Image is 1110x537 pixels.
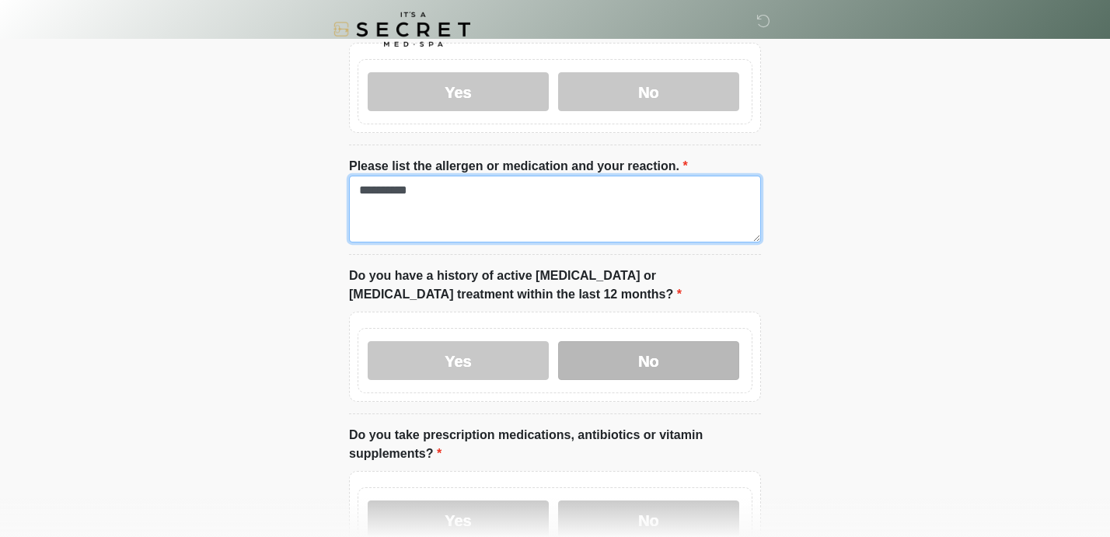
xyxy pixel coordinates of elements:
label: Do you take prescription medications, antibiotics or vitamin supplements? [349,426,761,463]
label: Do you have a history of active [MEDICAL_DATA] or [MEDICAL_DATA] treatment within the last 12 mon... [349,267,761,304]
label: Please list the allergen or medication and your reaction. [349,157,688,176]
img: It's A Secret Med Spa Logo [333,12,470,47]
label: Yes [368,341,549,380]
label: No [558,341,739,380]
label: Yes [368,72,549,111]
label: No [558,72,739,111]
